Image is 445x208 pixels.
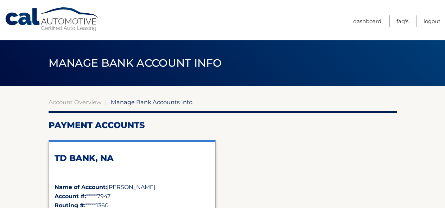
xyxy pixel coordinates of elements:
[396,15,408,27] a: FAQ's
[107,184,155,190] span: [PERSON_NAME]
[55,193,86,200] strong: Account #:
[353,15,381,27] a: Dashboard
[105,99,107,106] span: |
[49,56,222,69] span: Manage Bank Account Info
[49,120,397,130] h2: Payment Accounts
[55,153,210,163] h2: TD BANK, NA
[424,15,440,27] a: Logout
[49,99,101,106] a: Account Overview
[55,184,107,190] strong: Name of Account:
[111,99,192,106] span: Manage Bank Accounts Info
[5,7,100,32] a: Cal Automotive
